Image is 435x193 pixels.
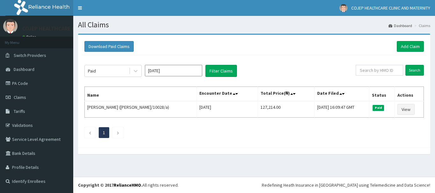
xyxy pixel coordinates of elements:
p: COJEP HEALTHCARE CLINIC AND MATERNITY [22,26,129,31]
input: Search [405,65,424,76]
td: [PERSON_NAME] ([PERSON_NAME]/10028/a) [85,101,197,118]
a: View [397,104,415,115]
span: Paid [373,105,384,111]
input: Select Month and Year [145,65,202,76]
th: Date Filed [315,87,369,101]
span: Dashboard [14,66,34,72]
td: [DATE] [196,101,258,118]
strong: Copyright © 2017 . [78,182,142,188]
a: Previous page [89,130,91,135]
div: Redefining Heath Insurance in [GEOGRAPHIC_DATA] using Telemedicine and Data Science! [262,182,430,188]
th: Encounter Date [196,87,258,101]
th: Name [85,87,197,101]
a: Add Claim [397,41,424,52]
div: Paid [88,68,96,74]
th: Status [369,87,395,101]
span: COJEP HEALTHCARE CLINIC AND MATERNITY [351,5,430,11]
span: Tariffs [14,108,25,114]
img: User Image [3,19,18,33]
a: Next page [117,130,119,135]
a: Page 1 is your current page [103,130,105,135]
button: Download Paid Claims [84,41,134,52]
th: Actions [395,87,424,101]
footer: All rights reserved. [73,177,435,193]
span: Claims [14,94,26,100]
th: Total Price(₦) [258,87,315,101]
li: Claims [413,23,430,28]
a: Dashboard [389,23,412,28]
h1: All Claims [78,21,430,29]
input: Search by HMO ID [356,65,403,76]
a: RelianceHMO [114,182,141,188]
td: [DATE] 16:09:47 GMT [315,101,369,118]
button: Filter Claims [205,65,237,77]
a: Online [22,35,38,39]
img: User Image [339,4,347,12]
td: 127,214.00 [258,101,315,118]
span: Switch Providers [14,52,46,58]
